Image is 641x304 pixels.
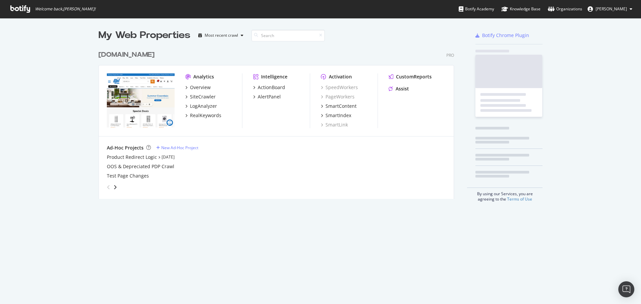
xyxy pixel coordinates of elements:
[107,173,149,179] a: Test Page Changes
[156,145,198,150] a: New Ad-Hoc Project
[193,73,214,80] div: Analytics
[190,93,216,100] div: SiteCrawler
[190,103,217,109] div: LogAnalyzer
[475,32,529,39] a: Botify Chrome Plugin
[261,73,287,80] div: Intelligence
[98,50,157,60] a: [DOMAIN_NAME]
[253,93,281,100] a: AlertPanel
[104,182,113,193] div: angle-left
[190,112,221,119] div: RealKeywords
[35,6,95,12] span: Welcome back, [PERSON_NAME] !
[501,6,541,12] div: Knowledge Base
[185,112,221,119] a: RealKeywords
[548,6,582,12] div: Organizations
[321,103,357,109] a: SmartContent
[98,29,190,42] div: My Web Properties
[190,84,211,91] div: Overview
[196,30,246,41] button: Most recent crawl
[321,93,355,100] a: PageWorkers
[251,30,325,41] input: Search
[107,154,157,161] a: Product Redirect Logic
[113,184,118,191] div: angle-right
[618,281,634,297] div: Open Intercom Messenger
[459,6,494,12] div: Botify Academy
[253,84,285,91] a: ActionBoard
[107,73,175,127] img: abt.com
[258,84,285,91] div: ActionBoard
[98,50,155,60] div: [DOMAIN_NAME]
[467,188,543,202] div: By using our Services, you are agreeing to the
[396,85,409,92] div: Assist
[107,163,174,170] a: OOS & Depreciated PDP Crawl
[321,84,358,91] a: SpeedWorkers
[321,121,348,128] a: SmartLink
[185,103,217,109] a: LogAnalyzer
[582,4,638,14] button: [PERSON_NAME]
[185,84,211,91] a: Overview
[258,93,281,100] div: AlertPanel
[596,6,627,12] span: Michelle Stephens
[326,112,351,119] div: SmartIndex
[396,73,432,80] div: CustomReports
[321,112,351,119] a: SmartIndex
[161,145,198,150] div: New Ad-Hoc Project
[389,85,409,92] a: Assist
[446,52,454,58] div: Pro
[98,42,459,199] div: grid
[507,196,532,202] a: Terms of Use
[329,73,352,80] div: Activation
[107,144,144,151] div: Ad-Hoc Projects
[326,103,357,109] div: SmartContent
[482,32,529,39] div: Botify Chrome Plugin
[205,33,238,37] div: Most recent crawl
[389,73,432,80] a: CustomReports
[185,93,216,100] a: SiteCrawler
[162,154,175,160] a: [DATE]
